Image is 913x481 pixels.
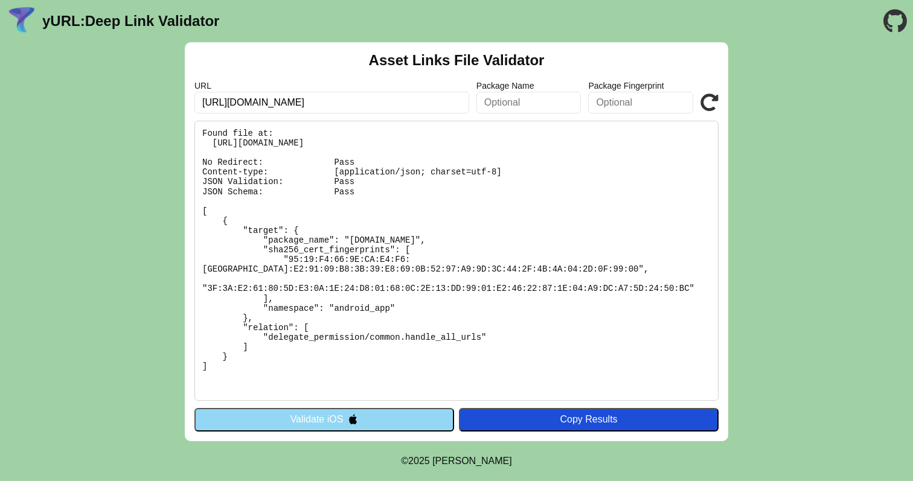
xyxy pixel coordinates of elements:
[369,52,545,69] h2: Asset Links File Validator
[6,5,37,37] img: yURL Logo
[42,13,219,30] a: yURL:Deep Link Validator
[194,408,454,431] button: Validate iOS
[194,81,469,91] label: URL
[348,414,358,424] img: appleIcon.svg
[476,81,581,91] label: Package Name
[588,81,693,91] label: Package Fingerprint
[194,121,719,401] pre: Found file at: [URL][DOMAIN_NAME] No Redirect: Pass Content-type: [application/json; charset=utf-...
[476,92,581,113] input: Optional
[408,456,430,466] span: 2025
[401,441,511,481] footer: ©
[588,92,693,113] input: Optional
[459,408,719,431] button: Copy Results
[432,456,512,466] a: Michael Ibragimchayev's Personal Site
[465,414,713,425] div: Copy Results
[194,92,469,113] input: Required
